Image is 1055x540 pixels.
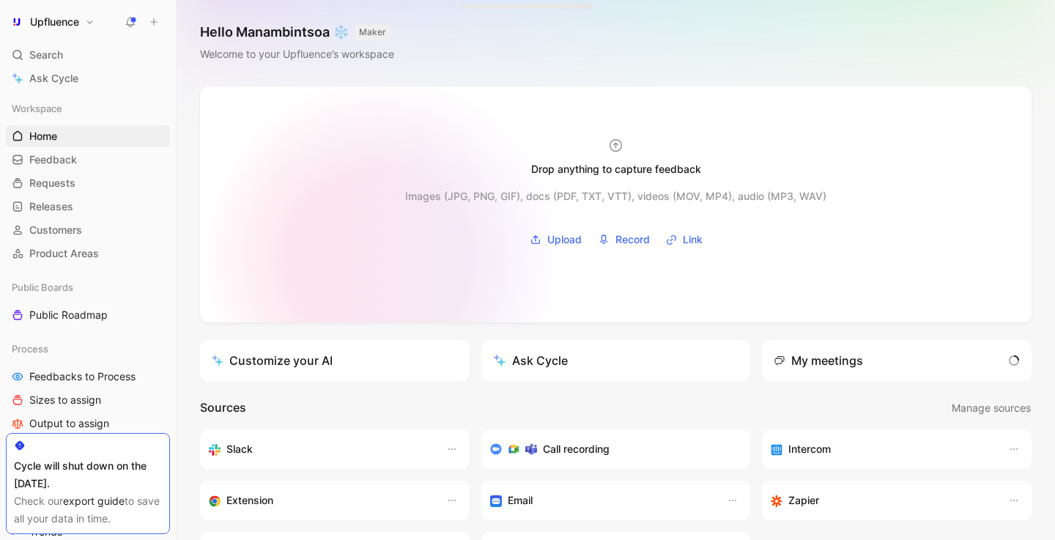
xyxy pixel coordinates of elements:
a: Requests [6,172,170,194]
span: Ask Cycle [29,70,78,87]
a: Home [6,125,170,147]
div: Public BoardsPublic Roadmap [6,276,170,326]
div: Customize your AI [212,352,333,369]
a: Feedbacks to Process [6,366,170,388]
img: Upfluence [10,15,24,29]
div: Images (JPG, PNG, GIF), docs (PDF, TXT, VTT), videos (MOV, MP4), audio (MP3, WAV) [405,188,826,205]
span: Output to assign [29,416,109,431]
a: Customers [6,219,170,241]
button: Manage sources [951,399,1032,418]
div: Record & transcribe meetings from Zoom, Meet & Teams. [490,440,730,458]
span: Upload [547,231,582,248]
div: Welcome to your Upfluence’s workspace [200,45,394,63]
span: Home [29,129,57,144]
a: Customize your AI [200,340,470,381]
span: Product Areas [29,246,99,261]
div: Ask Cycle [493,352,568,369]
span: Requests [29,176,75,191]
div: Search [6,44,170,66]
a: Output to assign [6,413,170,434]
div: Public Boards [6,276,170,298]
button: Record [593,229,655,251]
h3: Extension [226,492,273,509]
span: Public Roadmap [29,308,108,322]
div: Process [6,338,170,360]
span: Link [683,231,703,248]
span: Sizes to assign [29,393,101,407]
button: Ask Cycle [481,340,751,381]
a: Public Roadmap [6,304,170,326]
a: Releases [6,196,170,218]
div: Capture feedback from anywhere on the web [209,492,432,509]
span: Process [12,341,48,356]
h3: Slack [226,440,253,458]
button: Link [661,229,708,251]
div: Cycle will shut down on the [DATE]. [14,457,162,492]
span: Search [29,46,63,64]
div: ProcessFeedbacks to ProcessSizes to assignOutput to assignBusiness Focus to assign [6,338,170,458]
h3: Email [508,492,533,509]
h3: Call recording [543,440,610,458]
h1: Hello Manambintsoa ❄️ [200,23,394,41]
a: Product Areas [6,243,170,265]
h3: Intercom [788,440,831,458]
a: Ask Cycle [6,67,170,89]
span: Manage sources [952,399,1031,417]
h3: Zapier [788,492,819,509]
h2: Sources [200,399,246,418]
div: Capture feedback from thousands of sources with Zapier (survey results, recordings, sheets, etc). [771,492,993,509]
h1: Upfluence [30,15,79,29]
div: Sync your customers, send feedback and get updates in Intercom [771,440,993,458]
span: Workspace [12,101,62,116]
div: Workspace [6,97,170,119]
div: Drop anything to capture feedback [531,160,701,178]
span: Record [615,231,650,248]
div: Forward emails to your feedback inbox [490,492,713,509]
span: Feedback [29,152,77,167]
span: Releases [29,199,73,214]
a: Feedback [6,149,170,171]
button: MAKER [355,25,390,40]
button: Upload [525,229,587,251]
a: Sizes to assign [6,389,170,411]
span: Public Boards [12,280,73,295]
button: UpfluenceUpfluence [6,12,98,32]
div: Sync your customers, send feedback and get updates in Slack [209,440,432,458]
a: export guide [63,495,125,507]
span: Customers [29,223,82,237]
div: Check our to save all your data in time. [14,492,162,528]
div: My meetings [774,352,863,369]
span: Feedbacks to Process [29,369,136,384]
